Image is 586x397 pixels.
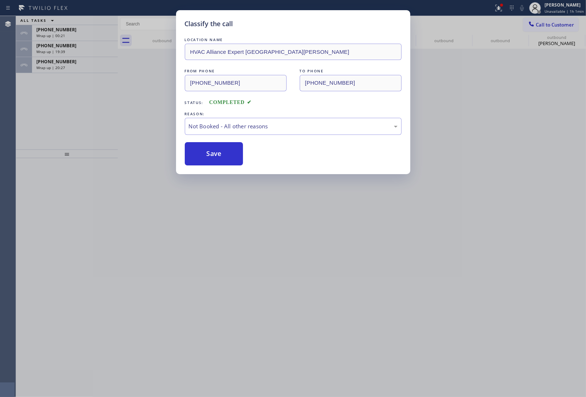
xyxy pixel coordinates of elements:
[185,19,233,29] h5: Classify the call
[189,122,398,131] div: Not Booked - All other reasons
[185,110,402,118] div: REASON:
[209,100,251,105] span: COMPLETED
[185,100,204,105] span: Status:
[185,67,287,75] div: FROM PHONE
[185,142,243,165] button: Save
[300,67,402,75] div: TO PHONE
[185,36,402,44] div: LOCATION NAME
[185,75,287,91] input: From phone
[300,75,402,91] input: To phone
